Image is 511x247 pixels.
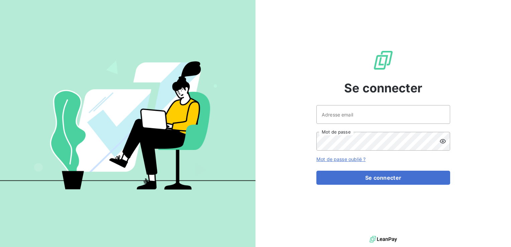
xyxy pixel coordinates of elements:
[370,234,397,244] img: logo
[373,50,394,71] img: Logo LeanPay
[316,156,366,162] a: Mot de passe oublié ?
[344,79,422,97] span: Se connecter
[316,171,450,185] button: Se connecter
[316,105,450,124] input: placeholder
